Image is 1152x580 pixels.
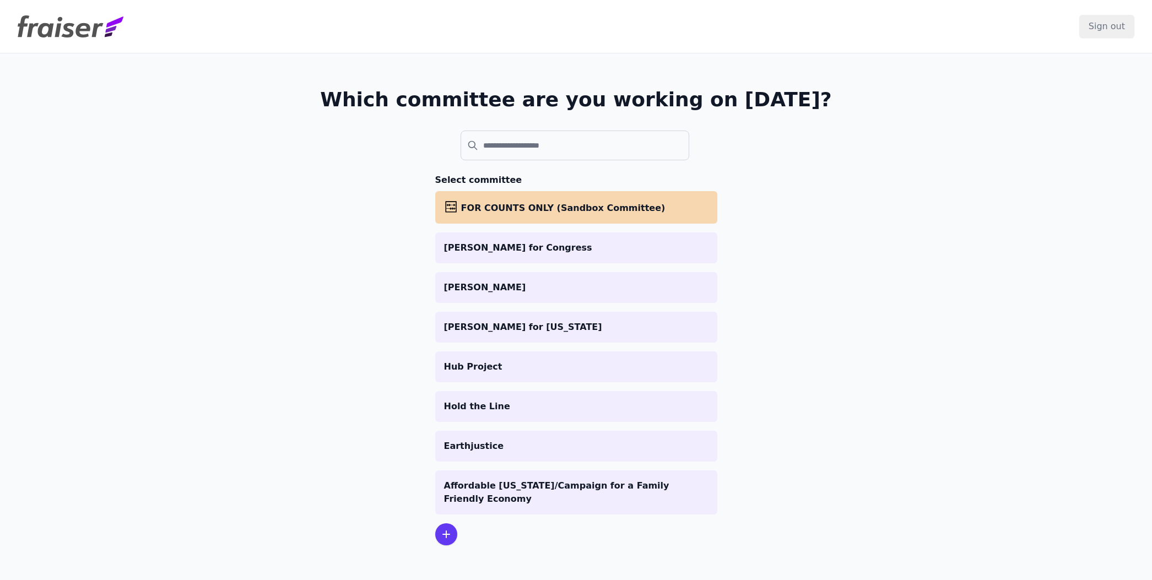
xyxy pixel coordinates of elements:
[444,281,708,294] p: [PERSON_NAME]
[435,431,717,462] a: Earthjustice
[435,391,717,422] a: Hold the Line
[444,360,708,373] p: Hub Project
[435,191,717,224] a: FOR COUNTS ONLY (Sandbox Committee)
[461,203,666,213] span: FOR COUNTS ONLY (Sandbox Committee)
[435,351,717,382] a: Hub Project
[444,321,708,334] p: [PERSON_NAME] for [US_STATE]
[320,89,832,111] h1: Which committee are you working on [DATE]?
[444,440,708,453] p: Earthjustice
[1079,15,1134,38] input: Sign out
[444,479,708,506] p: Affordable [US_STATE]/Campaign for a Family Friendly Economy
[435,312,717,343] a: [PERSON_NAME] for [US_STATE]
[435,174,717,187] h3: Select committee
[18,15,123,37] img: Fraiser Logo
[435,470,717,514] a: Affordable [US_STATE]/Campaign for a Family Friendly Economy
[444,400,708,413] p: Hold the Line
[435,232,717,263] a: [PERSON_NAME] for Congress
[444,241,708,254] p: [PERSON_NAME] for Congress
[435,272,717,303] a: [PERSON_NAME]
